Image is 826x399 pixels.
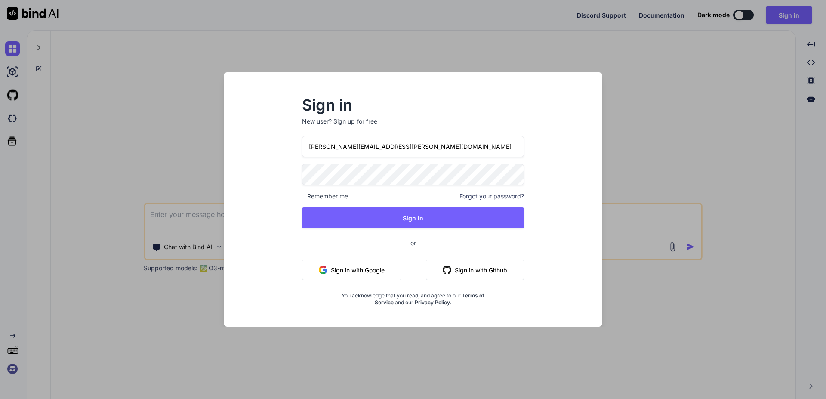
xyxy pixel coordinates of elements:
[302,136,524,157] input: Login or Email
[319,266,327,274] img: google
[443,266,451,274] img: github
[302,192,348,201] span: Remember me
[302,117,524,136] p: New user?
[302,260,401,280] button: Sign in with Google
[302,207,524,228] button: Sign In
[426,260,524,280] button: Sign in with Github
[339,287,487,306] div: You acknowledge that you read, and agree to our and our
[375,292,485,306] a: Terms of Service
[302,98,524,112] h2: Sign in
[376,232,450,254] span: or
[333,117,377,126] div: Sign up for free
[459,192,524,201] span: Forgot your password?
[415,299,452,306] a: Privacy Policy.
